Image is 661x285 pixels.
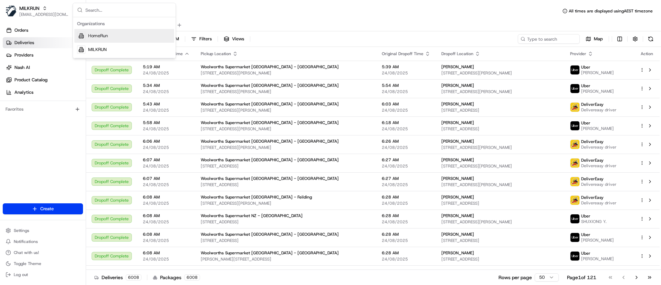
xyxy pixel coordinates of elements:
span: Woolworths Supermarket [GEOGRAPHIC_DATA] - [GEOGRAPHIC_DATA] [201,157,339,163]
span: MILKRUN [88,47,107,53]
img: delivereasy_logo.png [570,159,579,167]
div: Page 1 of 121 [567,274,596,281]
span: 24/08/2025 [382,89,430,94]
span: [STREET_ADDRESS][PERSON_NAME] [441,182,559,187]
button: Chat with us! [3,248,83,257]
span: Pickup Location [201,51,231,57]
span: Woolworths Supermarket [GEOGRAPHIC_DATA] - [GEOGRAPHIC_DATA] [201,176,339,181]
div: Suggestions [73,17,176,58]
span: [STREET_ADDRESS][PERSON_NAME] [201,201,371,206]
span: Create [40,206,54,212]
span: [PERSON_NAME] [441,269,474,274]
img: delivereasy_logo.png [570,196,579,205]
span: Woolworths Supermarket [GEOGRAPHIC_DATA] - Feilding [201,194,312,200]
a: Nash AI [3,62,86,73]
span: 24/08/2025 [143,182,190,187]
span: 24/08/2025 [382,108,430,113]
span: [PERSON_NAME] [581,89,614,94]
span: 6:07 AM [143,157,190,163]
span: 24/08/2025 [382,70,430,76]
span: [STREET_ADDRESS][PERSON_NAME] [441,219,559,225]
span: 6:07 AM [143,176,190,181]
span: [PERSON_NAME] [581,126,614,131]
span: [PERSON_NAME] [581,256,614,262]
span: [STREET_ADDRESS][PERSON_NAME] [441,70,559,76]
span: 24/08/2025 [143,126,190,132]
span: Dropoff Location [441,51,473,57]
button: Notifications [3,237,83,246]
span: 6:28 AM [382,232,430,237]
span: 24/08/2025 [143,201,190,206]
span: 6:27 AM [382,176,430,181]
span: DeliverEasy [581,157,604,163]
span: 6:27 AM [382,157,430,163]
button: MILKRUN [19,5,40,12]
button: [EMAIL_ADDRESS][DOMAIN_NAME] [19,12,69,17]
span: 6:08 AM [143,250,190,256]
input: Type to search [518,34,580,44]
span: [PERSON_NAME] [441,120,474,125]
span: 5:58 AM [143,120,190,125]
button: Toggle Theme [3,259,83,268]
span: 6:06 AM [143,139,190,144]
img: uber-new-logo.jpeg [570,65,579,74]
span: Delivereasy driver [581,200,617,206]
img: uber-new-logo.jpeg [570,214,579,223]
p: Rows per page [499,274,532,281]
button: Views [221,34,247,44]
span: Uber [581,251,590,256]
span: Delivereasy driver [581,182,617,187]
img: uber-new-logo.jpeg [570,121,579,130]
span: 24/08/2025 [143,238,190,243]
span: Toggle Theme [14,261,41,266]
span: 24/08/2025 [143,89,190,94]
span: [PERSON_NAME] [441,139,474,144]
span: 6:08 AM [143,213,190,218]
img: delivereasy_logo.png [570,103,579,112]
div: 6008 [126,274,141,281]
span: [STREET_ADDRESS] [441,201,559,206]
span: [PERSON_NAME] [441,232,474,237]
span: 6:08 AM [143,232,190,237]
span: 5:19 AM [143,64,190,70]
a: Product Catalog [3,74,86,85]
span: Uber [581,83,590,89]
a: Providers [3,50,86,61]
div: Organizations [74,19,174,29]
span: 5:54 AM [382,83,430,88]
a: Orders [3,25,86,36]
span: DeliverEasy [581,195,604,200]
span: Original Dropoff Time [382,51,423,57]
span: DoorDash Drive [581,269,612,275]
div: Deliveries [94,274,141,281]
span: 6:28 AM [382,250,430,256]
span: Provider [570,51,586,57]
span: Woolworths Supermarket [GEOGRAPHIC_DATA] - [GEOGRAPHIC_DATA] [201,120,339,125]
span: 24/08/2025 [143,108,190,113]
span: [STREET_ADDRESS] [201,219,371,225]
span: [STREET_ADDRESS][PERSON_NAME] [201,126,371,132]
span: Woolworths Supermarket NZ - [GEOGRAPHIC_DATA] [201,213,303,218]
a: Analytics [3,87,86,98]
span: 6:28 AM [382,194,430,200]
span: Woolworths Supermarket [GEOGRAPHIC_DATA] - [GEOGRAPHIC_DATA] [201,139,339,144]
span: DeliverEasy [581,102,604,107]
span: HomeRun [88,33,108,39]
span: 6:18 AM [382,120,430,125]
span: Delivereasy driver [581,107,617,113]
span: Orders [14,27,28,33]
span: 24/08/2025 [382,256,430,262]
span: [STREET_ADDRESS][PERSON_NAME] [201,89,371,94]
button: Refresh [646,34,655,44]
span: Deliveries [14,40,34,46]
span: [PERSON_NAME] [441,176,474,181]
span: 24/08/2025 [143,219,190,225]
span: Woolworths Supermarket [GEOGRAPHIC_DATA] - [GEOGRAPHIC_DATA] [201,83,339,88]
span: 24/08/2025 [382,163,430,169]
span: 6:08 AM [143,194,190,200]
img: uber-new-logo.jpeg [570,84,579,93]
span: Product Catalog [14,77,48,83]
img: delivereasy_logo.png [570,140,579,149]
span: [STREET_ADDRESS][PERSON_NAME] [441,163,559,169]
